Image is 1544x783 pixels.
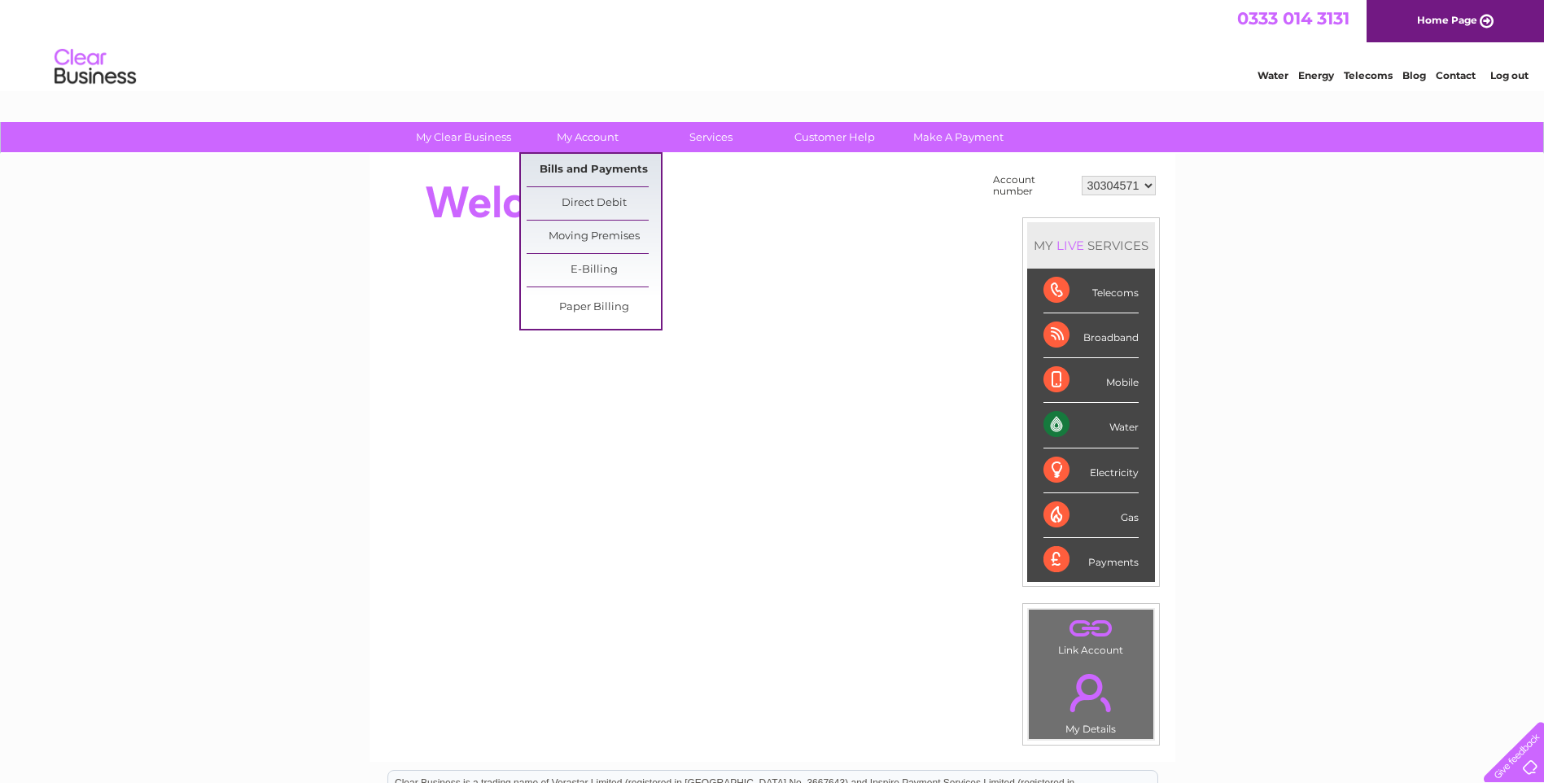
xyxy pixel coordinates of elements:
[1043,269,1139,313] div: Telecoms
[1490,69,1529,81] a: Log out
[1258,69,1288,81] a: Water
[520,122,654,152] a: My Account
[1344,69,1393,81] a: Telecoms
[1033,614,1149,642] a: .
[644,122,778,152] a: Services
[388,9,1157,79] div: Clear Business is a trading name of Verastar Limited (registered in [GEOGRAPHIC_DATA] No. 3667643...
[1043,493,1139,538] div: Gas
[527,254,661,287] a: E-Billing
[1298,69,1334,81] a: Energy
[891,122,1026,152] a: Make A Payment
[1033,664,1149,721] a: .
[1043,403,1139,448] div: Water
[527,154,661,186] a: Bills and Payments
[1402,69,1426,81] a: Blog
[1043,448,1139,493] div: Electricity
[1043,538,1139,582] div: Payments
[1053,238,1087,253] div: LIVE
[768,122,902,152] a: Customer Help
[1436,69,1476,81] a: Contact
[527,221,661,253] a: Moving Premises
[1027,222,1155,269] div: MY SERVICES
[989,170,1078,201] td: Account number
[396,122,531,152] a: My Clear Business
[1237,8,1349,28] a: 0333 014 3131
[1028,660,1154,740] td: My Details
[527,291,661,324] a: Paper Billing
[527,187,661,220] a: Direct Debit
[1028,609,1154,660] td: Link Account
[1043,358,1139,403] div: Mobile
[54,42,137,92] img: logo.png
[1043,313,1139,358] div: Broadband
